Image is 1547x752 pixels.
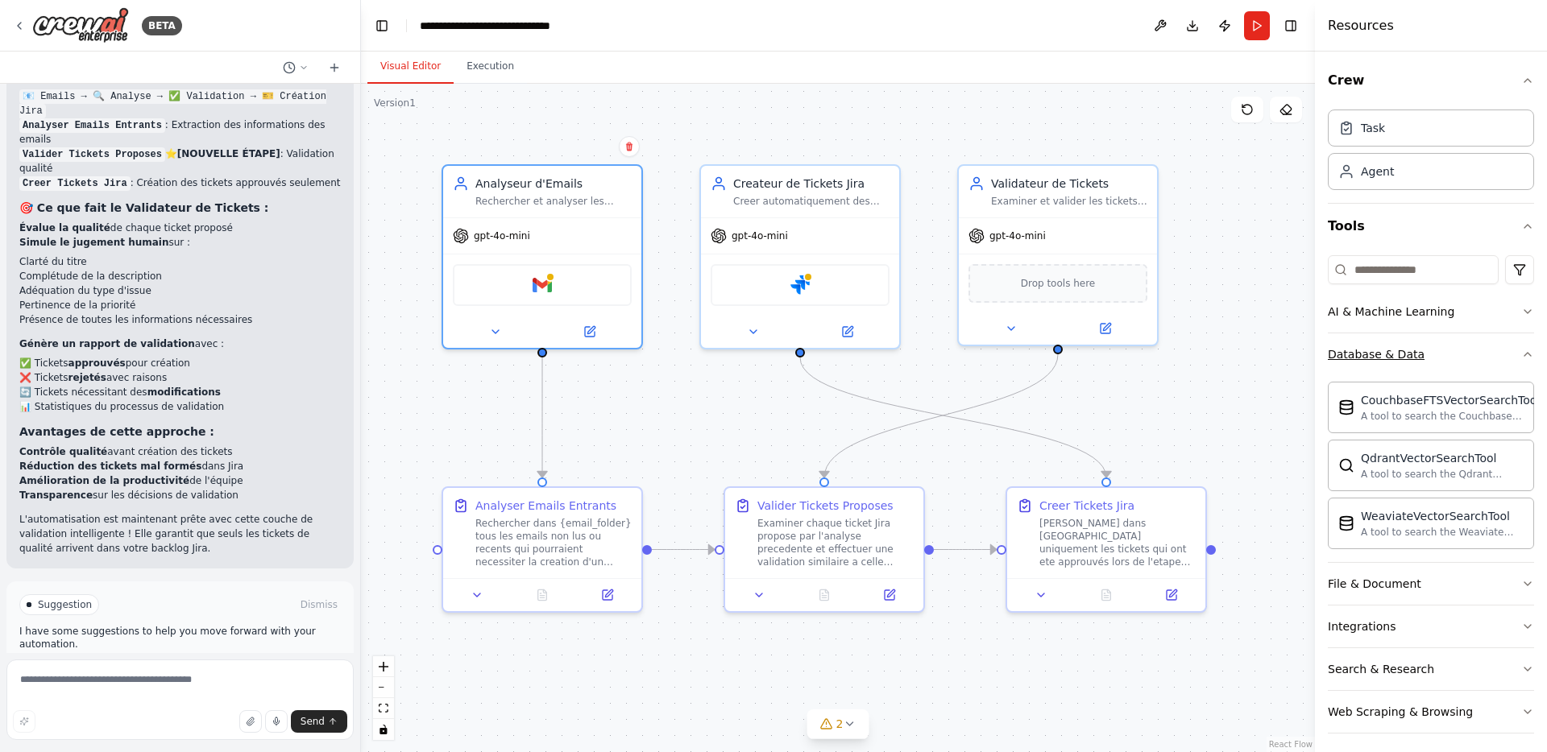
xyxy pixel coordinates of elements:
[19,118,341,147] li: : Extraction des informations des emails
[475,498,616,514] div: Analyser Emails Entrants
[19,338,195,349] strong: Génère un rapport de validation
[475,176,632,192] div: Analyseur d'Emails
[454,50,527,84] button: Execution
[19,473,341,488] li: de l'équipe
[239,710,262,733] button: Upload files
[1328,291,1534,333] button: AI & Machine Learning
[1072,585,1141,605] button: No output available
[1328,618,1396,634] div: Integrations
[19,147,341,176] li: ⭐ : Validation qualité
[291,710,347,733] button: Send
[991,176,1147,192] div: Validateur de Tickets
[1361,120,1385,136] div: Task
[1039,517,1196,568] div: [PERSON_NAME] dans [GEOGRAPHIC_DATA] uniquement les tickets qui ont ete approuvés lors de l'etape...
[533,275,552,295] img: Gmail
[19,385,341,399] li: 🔄 Tickets nécessitant des
[991,195,1147,208] div: Examiner et valider les tickets Jira proposes avant leur creation, en simulant le processus de va...
[142,16,182,35] div: BETA
[1328,605,1534,647] button: Integrations
[1328,648,1534,690] button: Search & Research
[373,656,394,740] div: React Flow controls
[147,386,221,398] strong: modifications
[420,18,588,34] nav: breadcrumb
[19,356,341,370] li: ✅ Tickets pour création
[19,625,341,651] p: I have some suggestions to help you move forward with your automation.
[373,719,394,740] button: toggle interactivity
[724,486,925,613] div: Valider Tickets ProposesExaminer chaque ticket Jira propose par l'analyse precedente et effectuer...
[1328,661,1434,677] div: Search & Research
[1361,468,1524,481] div: A tool to search the Qdrant database for relevant information on internal documents.
[1328,576,1421,592] div: File & Document
[1021,275,1096,291] span: Drop tools here
[1328,691,1534,733] button: Web Scraping & Browsing
[1328,346,1425,362] div: Database & Data
[19,446,107,457] strong: Contrôle qualité
[1328,375,1534,562] div: Database & Data
[19,235,341,250] p: sur :
[1279,14,1302,37] button: Hide right sidebar
[733,195,890,208] div: Creer automatiquement des tickets Jira dans le projet {jira_project} en utilisant les information...
[265,710,288,733] button: Click to speak your automation idea
[321,58,347,77] button: Start a new chat
[699,164,901,349] div: Createur de Tickets JiraCreer automatiquement des tickets Jira dans le projet {jira_project} en u...
[19,444,341,459] li: avant création des tickets
[19,118,165,133] code: Analyser Emails Entrants
[652,542,715,558] g: Edge from 73ccbf17-fc69-469c-ab21-722f22a184bf to 9b9364e7-62a3-44c3-95b9-c70f4202a476
[19,269,341,283] li: Complétude de la description
[19,222,110,233] strong: Évalue la qualité
[802,322,893,341] button: Open in side panel
[373,698,394,719] button: fit view
[1361,526,1524,539] div: A tool to search the Weaviate database for relevant information on internal documents.
[19,201,268,214] strong: 🎯 Ce que fait le Validateur de Tickets :
[19,89,326,118] code: 📧 Emails → 🔍 Analyse → ✅ Validation → 🎫 Création Jira
[1361,508,1524,524] div: WeaviateVectorSearchTool
[32,7,129,43] img: Logo
[816,354,1066,477] g: Edge from 06d5b890-230d-491f-b2b0-a29684e6c757 to 9b9364e7-62a3-44c3-95b9-c70f4202a476
[836,716,844,732] span: 2
[373,656,394,677] button: zoom in
[1060,319,1151,338] button: Open in side panel
[19,370,341,385] li: ❌ Tickets avec raisons
[19,337,341,351] p: avec :
[1328,304,1454,320] div: AI & Machine Learning
[1328,204,1534,249] button: Tools
[1361,450,1524,466] div: QdrantVectorSearchTool
[38,598,92,611] span: Suggestion
[371,14,393,37] button: Hide left sidebar
[1328,58,1534,103] button: Crew
[1338,399,1354,415] img: CouchbaseFTSVectorSearchTool
[474,229,530,242] span: gpt-4o-mini
[19,176,131,191] code: Creer Tickets Jira
[19,488,341,502] li: sur les décisions de validation
[374,97,416,109] div: Version 1
[1269,740,1313,749] a: React Flow attribution
[861,585,917,605] button: Open in side panel
[19,399,341,414] li: 📊 Statistiques du processus de validation
[19,461,201,472] strong: Réduction des tickets mal formés
[1143,585,1199,605] button: Open in side panel
[19,490,93,501] strong: Transparence
[442,164,643,349] div: Analyseur d'EmailsRechercher et analyser les emails entrants dans {email_folder} pour identifier ...
[544,322,635,341] button: Open in side panel
[807,709,869,739] button: 2
[19,298,341,312] li: Pertinence de la priorité
[1338,515,1354,531] img: WeaviateVectorSearchTool
[957,164,1159,346] div: Validateur de TicketsExaminer et valider les tickets Jira proposes avant leur creation, en simula...
[19,312,341,327] li: Présence de toutes les informations nécessaires
[297,597,341,613] button: Dismiss
[367,50,454,84] button: Visual Editor
[934,542,997,558] g: Edge from 9b9364e7-62a3-44c3-95b9-c70f4202a476 to 9fee566b-41e1-4e51-ac9c-c7a18a8e1a11
[732,229,788,242] span: gpt-4o-mini
[442,486,643,613] div: Analyser Emails EntrantsRechercher dans {email_folder} tous les emails non lus ou recents qui pou...
[1039,498,1134,514] div: Creer Tickets Jira
[1328,249,1534,746] div: Tools
[19,176,341,190] li: : Création des tickets approuvés seulement
[619,136,640,157] button: Delete node
[757,498,894,514] div: Valider Tickets Proposes
[68,372,106,383] strong: rejetés
[579,585,635,605] button: Open in side panel
[19,147,165,162] code: Valider Tickets Proposes
[790,585,859,605] button: No output available
[19,512,341,556] p: L'automatisation est maintenant prête avec cette couche de validation intelligente ! Elle garanti...
[19,459,341,473] li: dans Jira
